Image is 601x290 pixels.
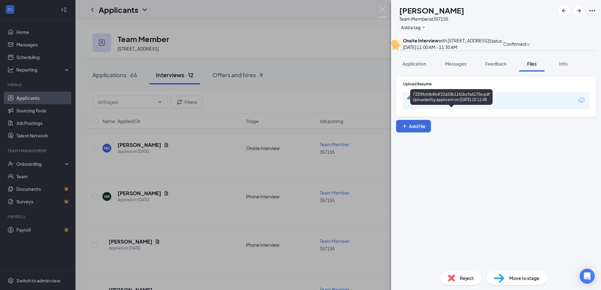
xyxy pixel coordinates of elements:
[399,16,464,22] div: Team Member at 357155
[573,5,585,16] button: ArrowRight
[526,42,530,47] span: down
[422,25,426,29] svg: Plus
[401,123,408,129] svg: Plus
[578,97,585,104] svg: Download
[403,37,489,44] div: with [STREET_ADDRESS]
[410,89,493,105] div: 7320fb64b864f22a50b1161bcfa6175e.pdf Uploaded by applicant on [DATE] 10:12:48
[403,44,489,51] div: [DATE] 11:00 AM - 11:30 AM
[560,7,568,14] svg: ArrowLeftNew
[558,5,570,16] button: ArrowLeftNew
[396,120,431,132] button: Add FilePlus
[580,269,595,284] div: Open Intercom Messenger
[527,61,537,67] span: Files
[575,7,583,14] svg: ArrowRight
[509,275,539,282] span: Move to stage
[489,37,503,51] div: Status :
[407,95,509,106] a: Paperclip7320fb64b864f22a50b1161bcfa6175e.pdfUploaded by applicant on [DATE] 10:12:48
[399,5,464,16] h1: [PERSON_NAME]
[402,61,426,67] span: Application
[399,24,427,30] button: PlusAdd a tag
[503,40,526,47] span: Confirmed
[403,38,438,43] b: Onsite Interview
[588,7,596,14] svg: Ellipses
[485,61,507,67] span: Feedback
[407,95,412,100] svg: Paperclip
[445,61,466,67] span: Messages
[460,275,474,282] span: Reject
[403,81,589,87] div: Upload Resume
[559,61,568,67] span: Info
